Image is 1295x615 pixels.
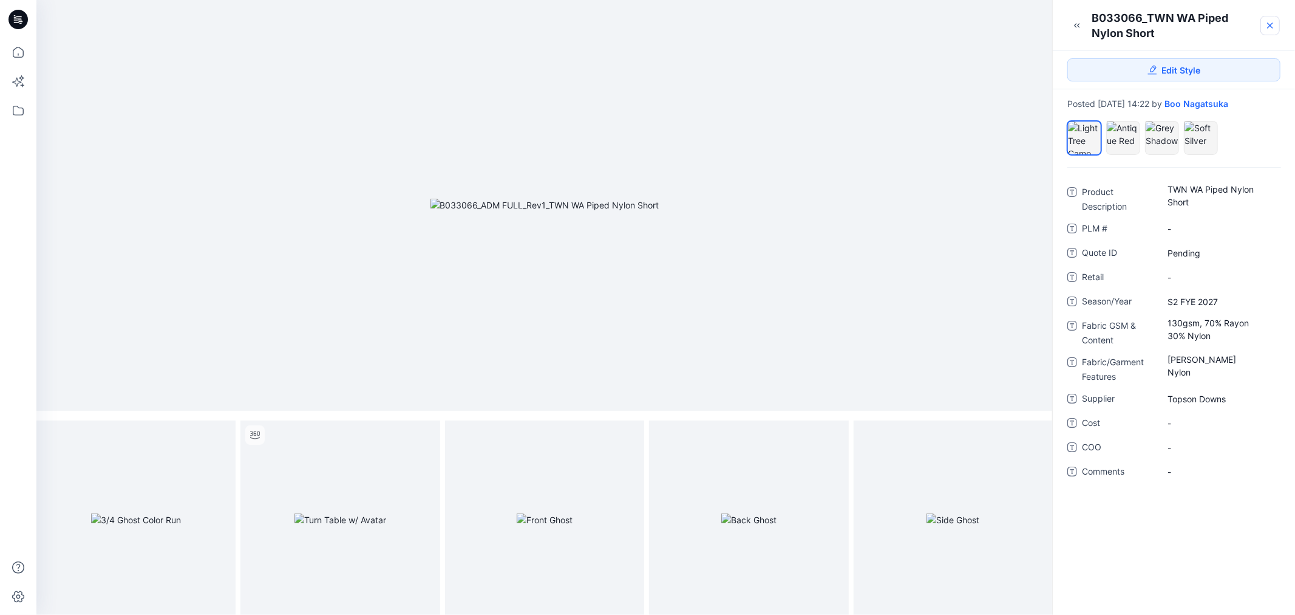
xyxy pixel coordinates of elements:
[1082,318,1155,348] span: Fabric GSM & Content
[1082,221,1155,238] span: PLM #
[1106,121,1140,155] div: Antique Red
[1067,58,1280,81] a: Edit Style
[1067,16,1087,35] button: Minimize
[1082,464,1155,481] span: Comments
[1067,99,1280,109] div: Posted [DATE] 14:22 by
[1082,294,1155,311] span: Season/Year
[926,514,979,526] img: Side Ghost
[1168,183,1273,208] span: TWN WA Piped Nylon Short
[1082,440,1155,457] span: COO
[1168,271,1273,284] span: -
[1260,16,1280,35] a: Close Style Presentation
[1082,246,1155,263] span: Quote ID
[1164,99,1228,109] a: Boo Nagatsuka
[517,514,573,526] img: Front Ghost
[1067,121,1101,155] div: Light Tree Camo
[1082,355,1155,384] span: Fabric/Garment Features
[1168,222,1273,235] span: -
[430,199,659,211] img: B033066_ADM FULL_Rev1_TWN WA Piped Nylon Short
[91,514,181,526] img: 3/4 Ghost Color Run
[1168,466,1273,478] span: -
[1168,247,1273,259] span: Pending
[1184,121,1218,155] div: Soft Silver
[721,514,777,526] img: Back Ghost
[1168,393,1273,405] span: Topson Downs
[1145,121,1179,155] div: Grey Shadow
[1092,10,1259,41] div: B033066_TWN WA Piped Nylon Short
[1082,391,1155,408] span: Supplier
[294,514,386,526] img: Turn Table w/ Avatar
[1082,185,1155,214] span: Product Description
[1082,270,1155,287] span: Retail
[1168,295,1273,308] span: S2 FYE 2027
[1168,353,1273,379] span: Matte Crinkle Nylon
[1168,441,1273,454] span: -
[1168,417,1273,430] span: -
[1168,317,1273,342] span: 130gsm, 70% Rayon 30% Nylon
[1082,416,1155,433] span: Cost
[1162,64,1201,77] span: Edit Style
